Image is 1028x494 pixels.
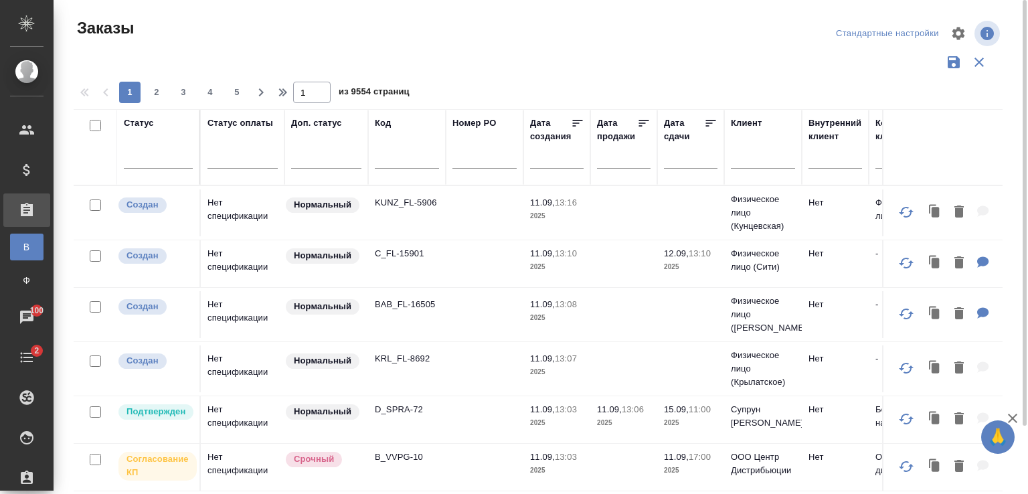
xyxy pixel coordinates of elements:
td: Нет спецификации [201,240,284,287]
p: Подтвержден [126,405,185,418]
p: Физическое лицо ([PERSON_NAME]) [731,295,795,335]
p: KRL_FL-8692 [375,352,439,365]
p: BAB_FL-16505 [375,298,439,311]
p: - [875,352,940,365]
div: Выставляет КМ после уточнения всех необходимых деталей и получения согласия клиента на запуск. С ... [117,403,193,421]
div: Статус по умолчанию для стандартных заказов [284,352,361,370]
div: Дата создания [530,116,571,143]
p: ООО «Центр дистрибьюции» [875,450,940,477]
span: 2 [26,344,47,357]
p: 2025 [530,416,584,430]
p: Нет [808,196,862,210]
div: Статус по умолчанию для стандартных заказов [284,298,361,316]
span: В [17,240,37,254]
button: Клонировать [922,406,948,433]
button: Обновить [890,196,922,228]
p: 2025 [664,416,717,430]
button: Клонировать [922,199,948,226]
button: Клонировать [922,453,948,481]
p: KUNZ_FL-5906 [375,196,439,210]
button: Обновить [890,298,922,330]
a: Ф [10,267,44,294]
p: Нормальный [294,300,351,313]
div: Код [375,116,391,130]
button: Удалить [948,301,970,328]
p: Создан [126,300,159,313]
p: 13:16 [555,197,577,208]
p: 2025 [664,260,717,274]
p: 11.09, [530,452,555,462]
div: Клиент [731,116,762,130]
td: Нет спецификации [201,291,284,338]
p: D_SPRA-72 [375,403,439,416]
div: Выставляется автоматически при создании заказа [117,196,193,214]
div: Выставляется автоматически при создании заказа [117,298,193,316]
p: Нет [808,298,862,311]
p: C_FL-15901 [375,247,439,260]
td: Нет спецификации [201,345,284,392]
a: В [10,234,44,260]
td: Нет спецификации [201,396,284,443]
p: 11.09, [530,404,555,414]
div: Номер PO [452,116,496,130]
button: Обновить [890,403,922,435]
p: Нет [808,450,862,464]
p: 12.09, [664,248,689,258]
span: Заказы [74,17,134,39]
p: 11.09, [597,404,622,414]
div: Доп. статус [291,116,342,130]
p: 2025 [597,416,651,430]
div: Выставляется автоматически при создании заказа [117,247,193,265]
p: 2025 [664,464,717,477]
p: Физическое лицо [875,196,940,223]
div: Статус по умолчанию для стандартных заказов [284,403,361,421]
span: 2 [146,86,167,99]
span: 🙏 [987,423,1009,451]
p: Срочный [294,452,334,466]
p: 11.09, [530,248,555,258]
span: 3 [173,86,194,99]
p: Создан [126,354,159,367]
button: Удалить [948,355,970,382]
a: 2 [3,341,50,374]
p: Физическое лицо (Кунцевская) [731,193,795,233]
td: Нет спецификации [201,444,284,491]
button: Клонировать [922,301,948,328]
p: Нет [808,403,862,416]
p: Супрун [PERSON_NAME] [731,403,795,430]
button: Обновить [890,352,922,384]
p: 11.09, [664,452,689,462]
p: 15.09, [664,404,689,414]
span: 100 [22,304,52,317]
button: Сохранить фильтры [941,50,966,75]
div: Дата продажи [597,116,637,143]
span: 4 [199,86,221,99]
span: Настроить таблицу [942,17,974,50]
button: 🙏 [981,420,1015,454]
p: 11:00 [689,404,711,414]
p: Нормальный [294,198,351,212]
p: 13:08 [555,299,577,309]
p: 2025 [530,464,584,477]
span: 5 [226,86,248,99]
button: Сбросить фильтры [966,50,992,75]
button: Удалить [948,453,970,481]
p: Нормальный [294,405,351,418]
div: Статус [124,116,154,130]
p: Физическое лицо (Крылатское) [731,349,795,389]
p: 13:03 [555,452,577,462]
p: 2025 [530,210,584,223]
div: Выставляется автоматически при создании заказа [117,352,193,370]
p: - [875,298,940,311]
button: 3 [173,82,194,103]
p: B_VVPG-10 [375,450,439,464]
td: Нет спецификации [201,189,284,236]
button: Обновить [890,247,922,279]
div: Выставляется автоматически, если на указанный объем услуг необходимо больше времени в стандартном... [284,450,361,469]
p: Создан [126,198,159,212]
p: Согласование КП [126,452,189,479]
span: Посмотреть информацию [974,21,1003,46]
p: Без наименования [875,403,940,430]
div: Внутренний клиент [808,116,862,143]
button: Обновить [890,450,922,483]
